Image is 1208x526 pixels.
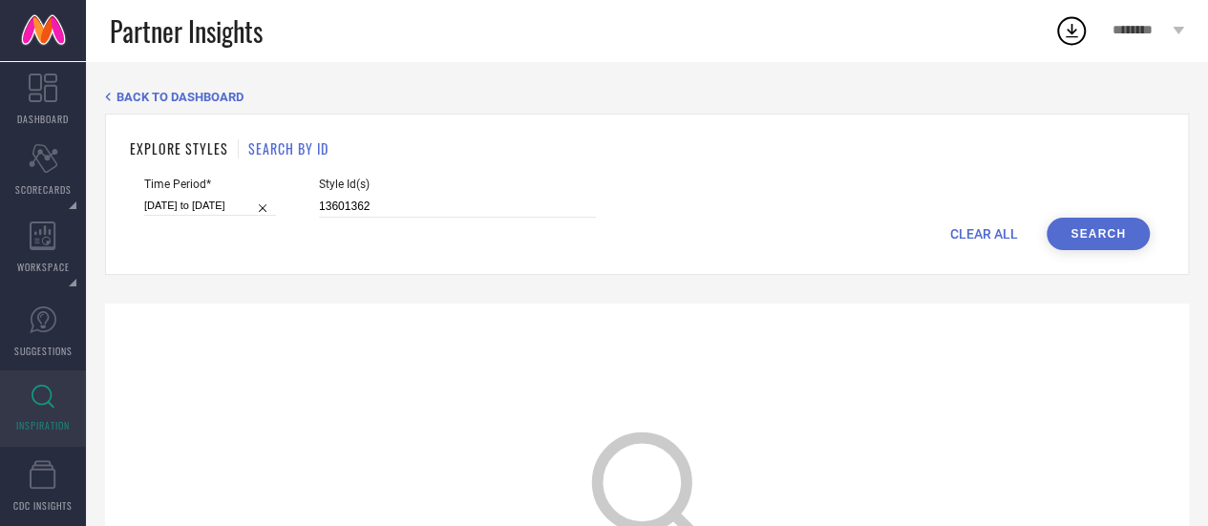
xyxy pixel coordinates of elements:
span: INSPIRATION [16,418,70,432]
span: Time Period* [144,178,276,191]
h1: SEARCH BY ID [248,138,328,158]
span: SUGGESTIONS [14,344,73,358]
span: WORKSPACE [17,260,70,274]
h1: EXPLORE STYLES [130,138,228,158]
div: Open download list [1054,13,1089,48]
input: Select time period [144,196,276,216]
span: BACK TO DASHBOARD [117,90,244,104]
span: Partner Insights [110,11,263,51]
span: CLEAR ALL [950,226,1018,242]
span: CDC INSIGHTS [13,498,73,513]
span: Style Id(s) [319,178,596,191]
button: Search [1047,218,1150,250]
span: DASHBOARD [17,112,69,126]
span: SCORECARDS [15,182,72,197]
input: Enter comma separated style ids e.g. 12345, 67890 [319,196,596,218]
div: Back TO Dashboard [105,90,1189,104]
